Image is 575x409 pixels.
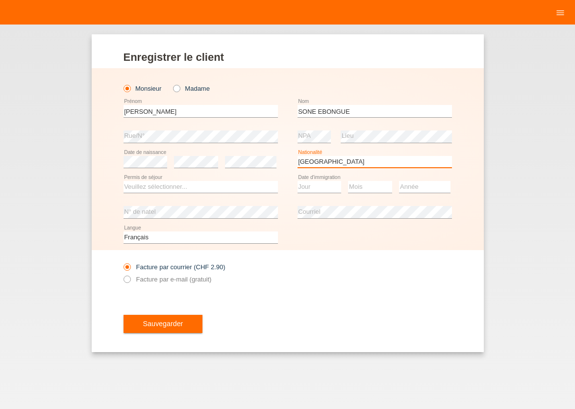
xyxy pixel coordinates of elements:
h1: Enregistrer le client [124,51,452,63]
input: Facture par e-mail (gratuit) [124,276,130,288]
input: Madame [173,85,179,91]
label: Monsieur [124,85,162,92]
a: menu [550,9,570,15]
button: Sauvegarder [124,315,203,333]
label: Facture par e-mail (gratuit) [124,276,212,283]
label: Madame [173,85,210,92]
input: Monsieur [124,85,130,91]
i: menu [555,8,565,18]
input: Facture par courrier (CHF 2.90) [124,263,130,276]
span: Sauvegarder [143,320,183,328]
label: Facture par courrier (CHF 2.90) [124,263,225,271]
